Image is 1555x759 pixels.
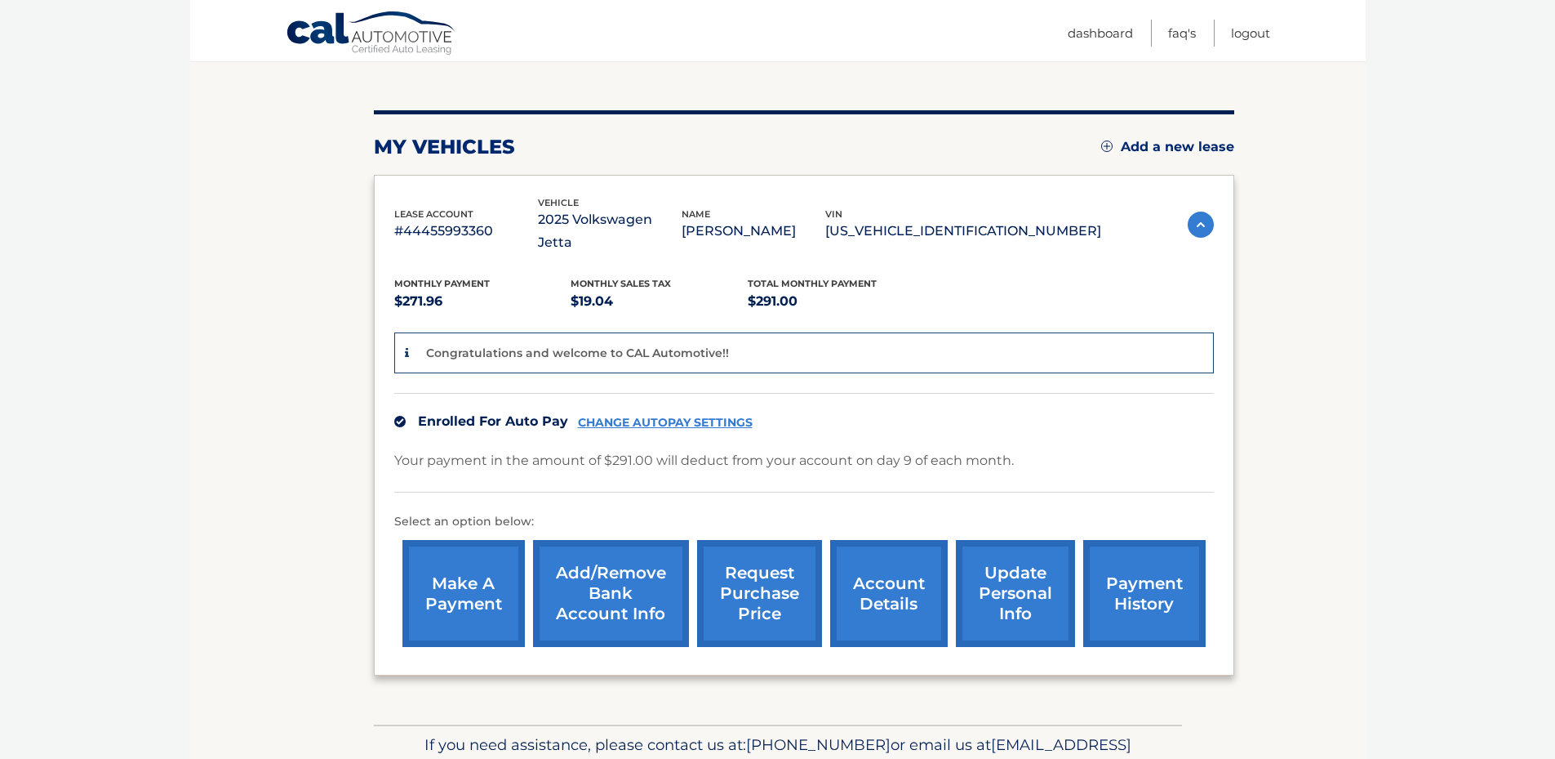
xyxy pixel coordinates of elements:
[825,208,842,220] span: vin
[538,208,682,254] p: 2025 Volkswagen Jetta
[956,540,1075,647] a: update personal info
[418,413,568,429] span: Enrolled For Auto Pay
[374,135,515,159] h2: my vehicles
[286,11,457,58] a: Cal Automotive
[394,290,571,313] p: $271.96
[538,197,579,208] span: vehicle
[394,449,1014,472] p: Your payment in the amount of $291.00 will deduct from your account on day 9 of each month.
[682,208,710,220] span: name
[1231,20,1270,47] a: Logout
[394,208,473,220] span: lease account
[1101,141,1113,152] img: add.svg
[746,735,891,754] span: [PHONE_NUMBER]
[578,416,753,430] a: CHANGE AUTOPAY SETTINGS
[748,290,925,313] p: $291.00
[394,512,1214,532] p: Select an option below:
[830,540,948,647] a: account details
[1068,20,1133,47] a: Dashboard
[1188,212,1214,238] img: accordion-active.svg
[571,278,671,289] span: Monthly sales Tax
[394,220,538,243] p: #44455993360
[426,346,729,360] p: Congratulations and welcome to CAL Automotive!!
[394,416,406,427] img: check.svg
[1168,20,1196,47] a: FAQ's
[394,278,490,289] span: Monthly Payment
[682,220,825,243] p: [PERSON_NAME]
[1101,139,1234,155] a: Add a new lease
[825,220,1101,243] p: [US_VEHICLE_IDENTIFICATION_NUMBER]
[571,290,748,313] p: $19.04
[533,540,689,647] a: Add/Remove bank account info
[697,540,822,647] a: request purchase price
[1083,540,1206,647] a: payment history
[748,278,877,289] span: Total Monthly Payment
[402,540,525,647] a: make a payment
